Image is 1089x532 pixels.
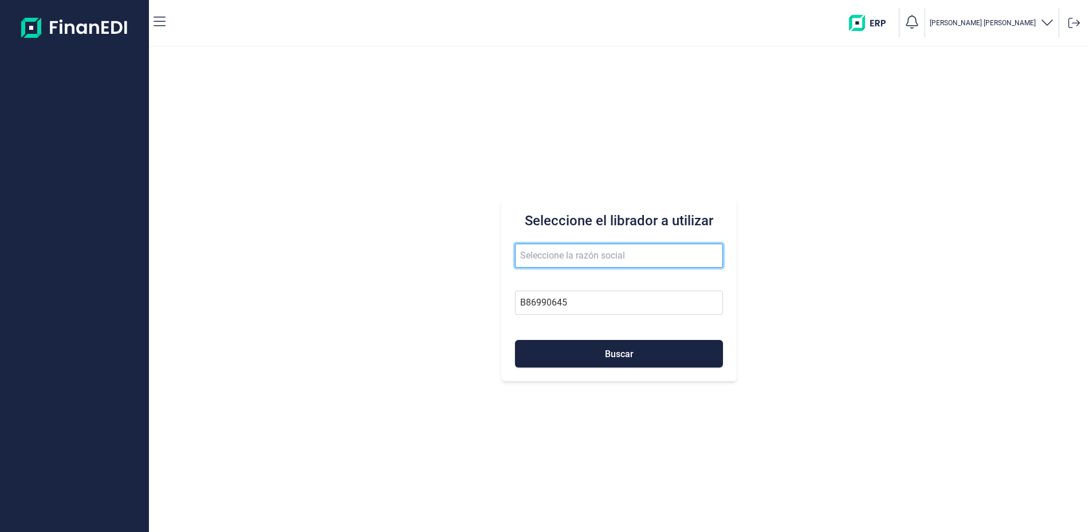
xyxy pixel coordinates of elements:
span: Buscar [605,350,634,358]
img: Logo de aplicación [21,9,128,46]
input: Seleccione la razón social [515,244,722,268]
img: erp [849,15,894,31]
h3: Seleccione el librador a utilizar [515,212,722,230]
button: [PERSON_NAME] [PERSON_NAME] [930,15,1054,32]
input: Busque por NIF [515,291,722,315]
button: Buscar [515,340,722,367]
p: [PERSON_NAME] [PERSON_NAME] [930,18,1036,28]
